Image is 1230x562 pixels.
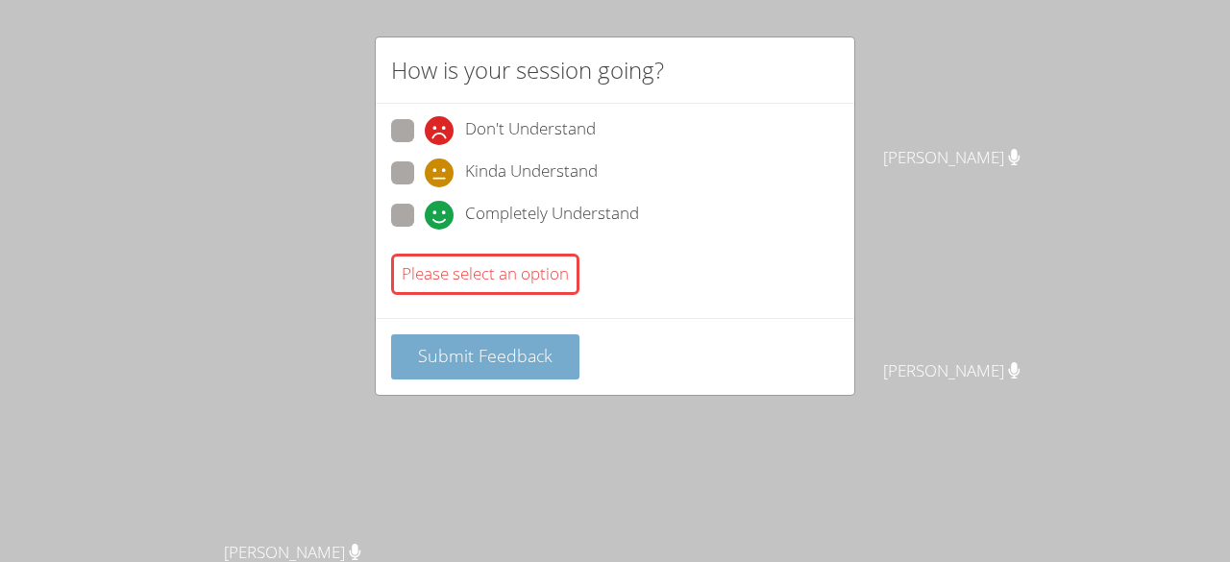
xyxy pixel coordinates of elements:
[465,159,598,187] span: Kinda Understand
[391,334,579,379] button: Submit Feedback
[465,201,639,230] span: Completely Understand
[391,53,664,87] h2: How is your session going?
[465,116,596,145] span: Don't Understand
[418,344,553,367] span: Submit Feedback
[391,254,579,295] div: Please select an option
